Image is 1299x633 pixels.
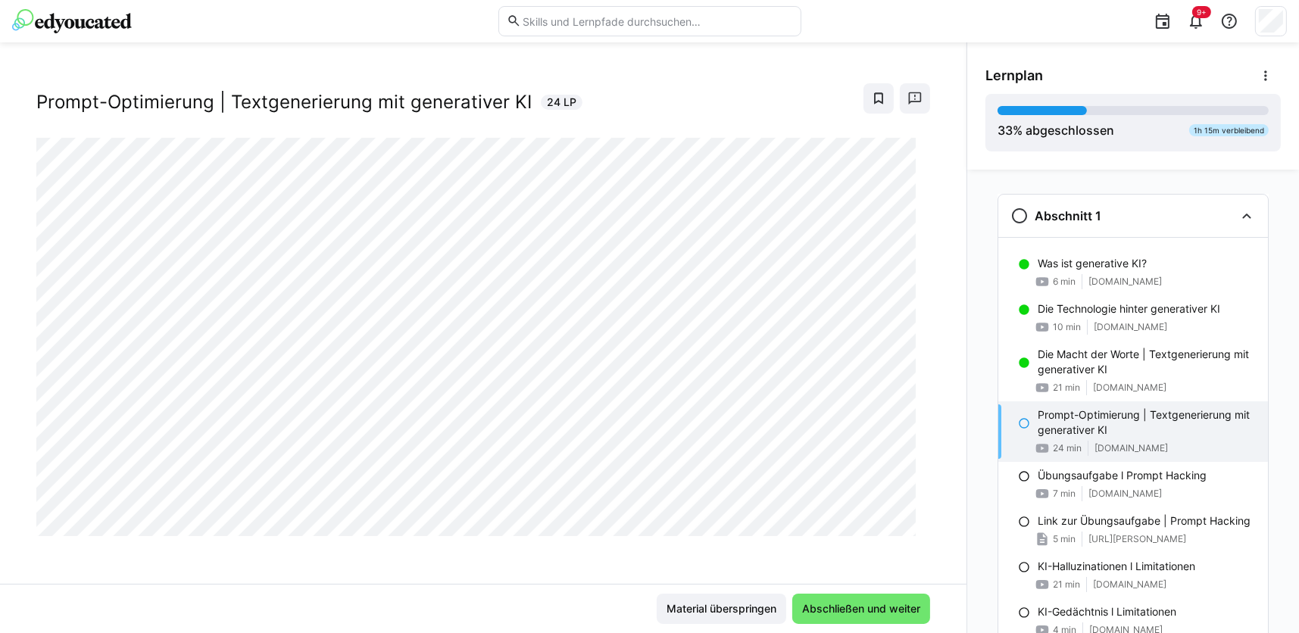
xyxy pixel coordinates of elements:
span: 24 min [1053,442,1082,454]
span: 21 min [1053,578,1080,591]
span: [DOMAIN_NAME] [1088,276,1162,288]
span: Material überspringen [664,601,779,616]
input: Skills und Lernpfade durchsuchen… [521,14,792,28]
span: 7 min [1053,488,1076,500]
span: 5 min [1053,533,1076,545]
span: [DOMAIN_NAME] [1094,321,1167,333]
span: Lernplan [985,67,1043,84]
p: Die Macht der Worte | Textgenerierung mit generativer KI [1038,347,1256,377]
h3: Abschnitt 1 [1035,208,1101,223]
span: 24 LP [547,95,576,110]
button: Abschließen und weiter [792,594,930,624]
span: Abschließen und weiter [800,601,923,616]
span: [DOMAIN_NAME] [1093,382,1166,394]
span: [DOMAIN_NAME] [1093,578,1166,591]
p: KI-Gedächtnis l Limitationen [1038,604,1176,619]
h2: Prompt-Optimierung | Textgenerierung mit generativer KI [36,91,532,114]
p: KI-Halluzinationen l Limitationen [1038,559,1195,574]
div: 1h 15m verbleibend [1189,124,1269,136]
p: Prompt-Optimierung | Textgenerierung mit generativer KI [1038,407,1256,438]
p: Was ist generative KI? [1038,256,1147,271]
button: Material überspringen [657,594,786,624]
span: [DOMAIN_NAME] [1094,442,1168,454]
span: 9+ [1197,8,1207,17]
span: 21 min [1053,382,1080,394]
div: % abgeschlossen [998,121,1114,139]
p: Link zur Übungsaufgabe | Prompt Hacking [1038,513,1251,529]
span: 6 min [1053,276,1076,288]
span: [URL][PERSON_NAME] [1088,533,1186,545]
p: Die Technologie hinter generativer KI [1038,301,1220,316]
span: 10 min [1053,321,1081,333]
span: [DOMAIN_NAME] [1088,488,1162,500]
p: Übungsaufgabe l Prompt Hacking [1038,468,1207,483]
span: 33 [998,123,1013,138]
